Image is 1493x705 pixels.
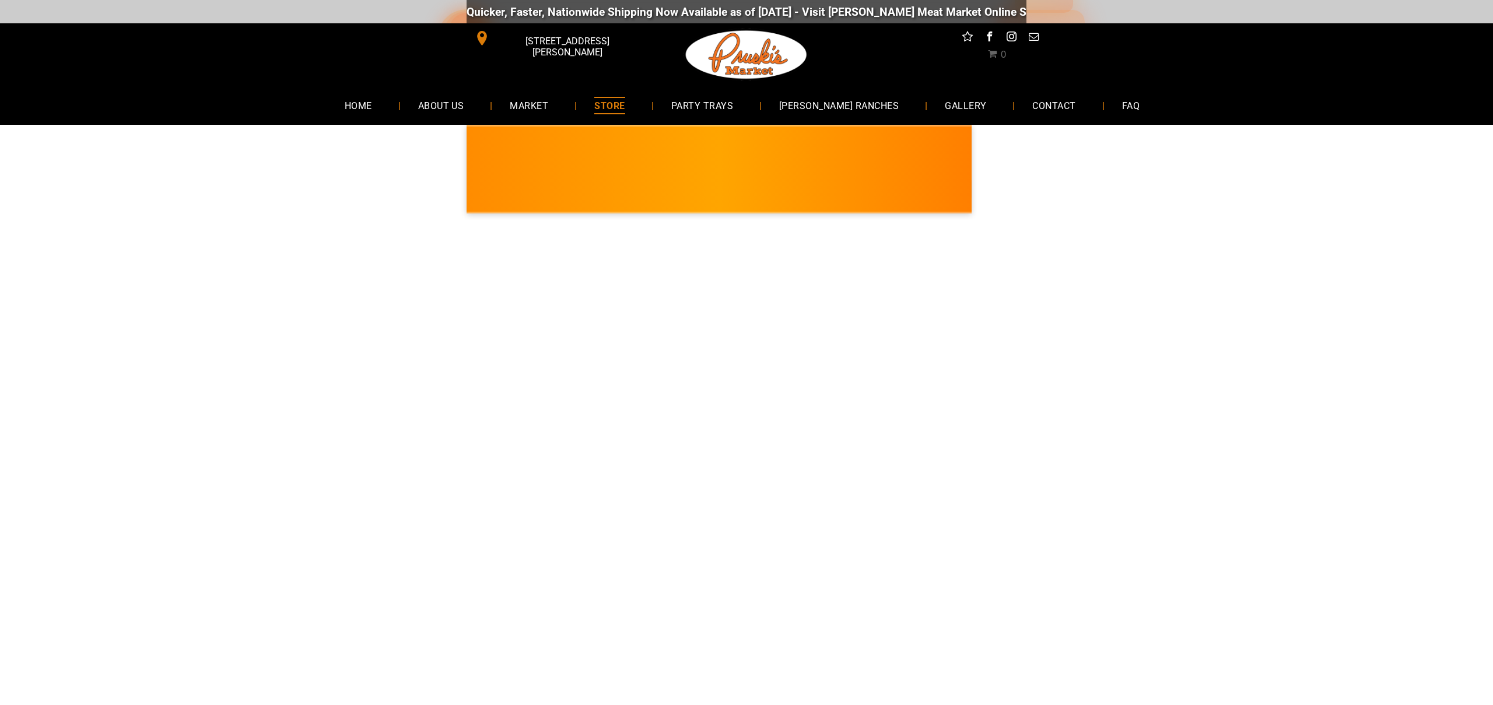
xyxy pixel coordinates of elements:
[421,5,1127,19] div: Quicker, Faster, Nationwide Shipping Now Available as of [DATE] - Visit [PERSON_NAME] Meat Market...
[1026,29,1042,47] a: email
[467,29,645,47] a: [STREET_ADDRESS][PERSON_NAME]
[1000,49,1006,60] span: 0
[982,29,997,47] a: facebook
[909,177,1138,196] span: [PERSON_NAME] MARKET
[960,29,975,47] a: Social network
[327,90,390,121] a: HOME
[654,90,751,121] a: PARTY TRAYS
[1105,90,1157,121] a: FAQ
[401,90,482,121] a: ABOUT US
[1014,5,1127,19] a: [DOMAIN_NAME][URL]
[684,23,809,86] img: Pruski-s+Market+HQ+Logo2-1920w.png
[577,90,642,121] a: STORE
[762,90,916,121] a: [PERSON_NAME] RANCHES
[927,90,1004,121] a: GALLERY
[492,30,643,64] span: [STREET_ADDRESS][PERSON_NAME]
[1015,90,1093,121] a: CONTACT
[1004,29,1019,47] a: instagram
[492,90,566,121] a: MARKET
